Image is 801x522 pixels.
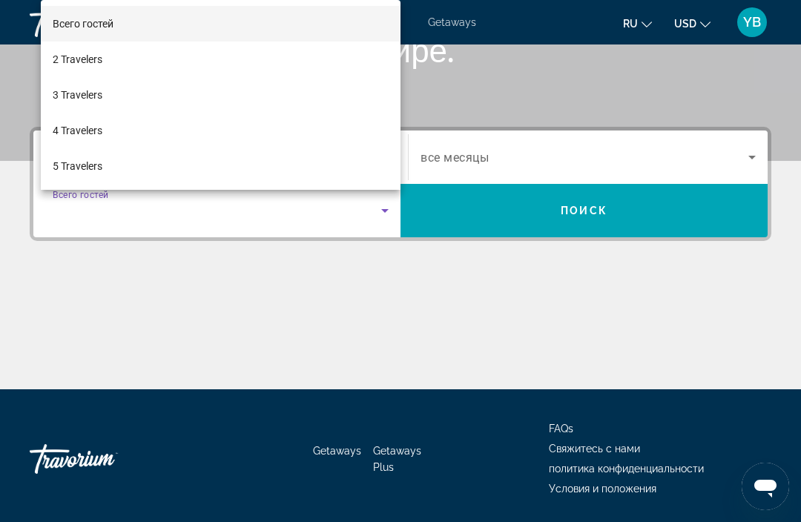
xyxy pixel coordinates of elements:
[53,18,113,30] span: Всего гостей
[742,463,789,510] iframe: Кнопка запуска окна обмена сообщениями
[53,86,102,104] span: 3 Travelers
[53,50,102,68] span: 2 Travelers
[53,157,102,175] span: 5 Travelers
[53,122,102,139] span: 4 Travelers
